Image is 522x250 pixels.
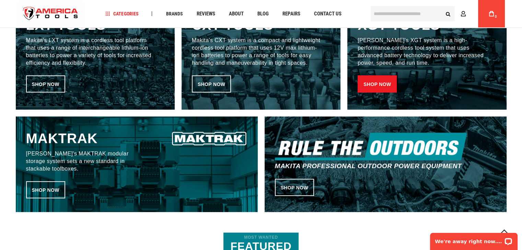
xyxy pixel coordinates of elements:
[282,11,300,16] span: Repairs
[18,1,84,27] img: America Tools
[314,11,341,16] span: Contact Us
[26,130,141,147] h3: Maktrak
[26,150,141,173] p: [PERSON_NAME]'s MAKTRAK modular storage system sets a new standard in stackable toolboxes.
[192,75,231,92] a: Shop now
[163,9,186,18] a: Brands
[192,37,320,67] p: Makita's CXT system is a compact and lightweight cordless tool platform that uses 12V max lithium...
[102,9,141,18] a: Categories
[26,75,65,92] a: Shop now
[171,130,247,147] img: CXT Tools Icon
[26,181,65,198] a: Shop now
[166,11,183,16] span: Brands
[275,179,314,196] a: Shop now
[229,11,243,16] span: About
[495,15,497,18] span: 0
[275,162,462,170] h4: Makita professional outdoor power equipment
[358,75,397,92] a: Shop now
[311,9,344,18] a: Contact Us
[275,133,466,160] img: Rule The Outdoors Icon
[26,37,154,67] p: Makita's LXT system is a cordless tool platform that uses a range of interchangeable lithium-ion ...
[196,11,215,16] span: Reviews
[230,235,291,240] span: Most Wanted
[254,9,271,18] a: Blog
[442,7,455,20] button: Search
[105,11,138,16] span: Categories
[257,11,268,16] span: Blog
[225,9,246,18] a: About
[426,228,522,250] iframe: LiveChat chat widget
[358,37,486,67] p: [PERSON_NAME]'s XGT system is a high-performance cordless tool system that uses advanced battery ...
[193,9,218,18] a: Reviews
[279,9,303,18] a: Repairs
[18,1,84,27] a: store logo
